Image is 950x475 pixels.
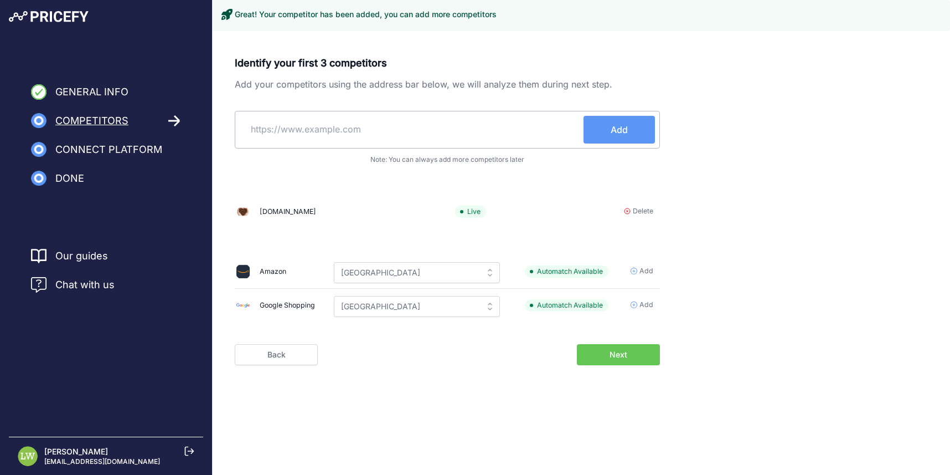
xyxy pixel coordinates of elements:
[334,262,500,283] input: Please select a country
[584,116,655,144] button: Add
[260,267,286,277] div: Amazon
[633,206,653,217] span: Delete
[235,55,660,71] p: Identify your first 3 competitors
[235,78,660,91] p: Add your competitors using the address bar below, we will analyze them during next step.
[55,171,84,186] span: Done
[639,266,653,277] span: Add
[31,277,115,293] a: Chat with us
[55,142,162,157] span: Connect Platform
[44,457,160,466] p: [EMAIL_ADDRESS][DOMAIN_NAME]
[55,277,115,293] span: Chat with us
[525,299,608,312] span: Automatch Available
[55,84,128,100] span: General Info
[455,206,486,218] span: Live
[235,155,660,164] p: Note: You can always add more competitors later
[577,344,660,365] button: Next
[639,300,653,310] span: Add
[235,9,497,20] h3: Great! Your competitor has been added, you can add more competitors
[44,446,160,457] p: [PERSON_NAME]
[611,123,628,136] span: Add
[235,344,318,365] a: Back
[525,265,608,278] span: Automatch Available
[260,300,315,311] div: Google Shopping
[334,296,500,317] input: Please select a country
[55,113,128,129] span: Competitors
[9,11,89,22] img: Pricefy Logo
[240,116,584,142] input: https://www.example.com
[55,248,108,264] a: Our guides
[610,349,627,360] span: Next
[260,207,316,217] div: [DOMAIN_NAME]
